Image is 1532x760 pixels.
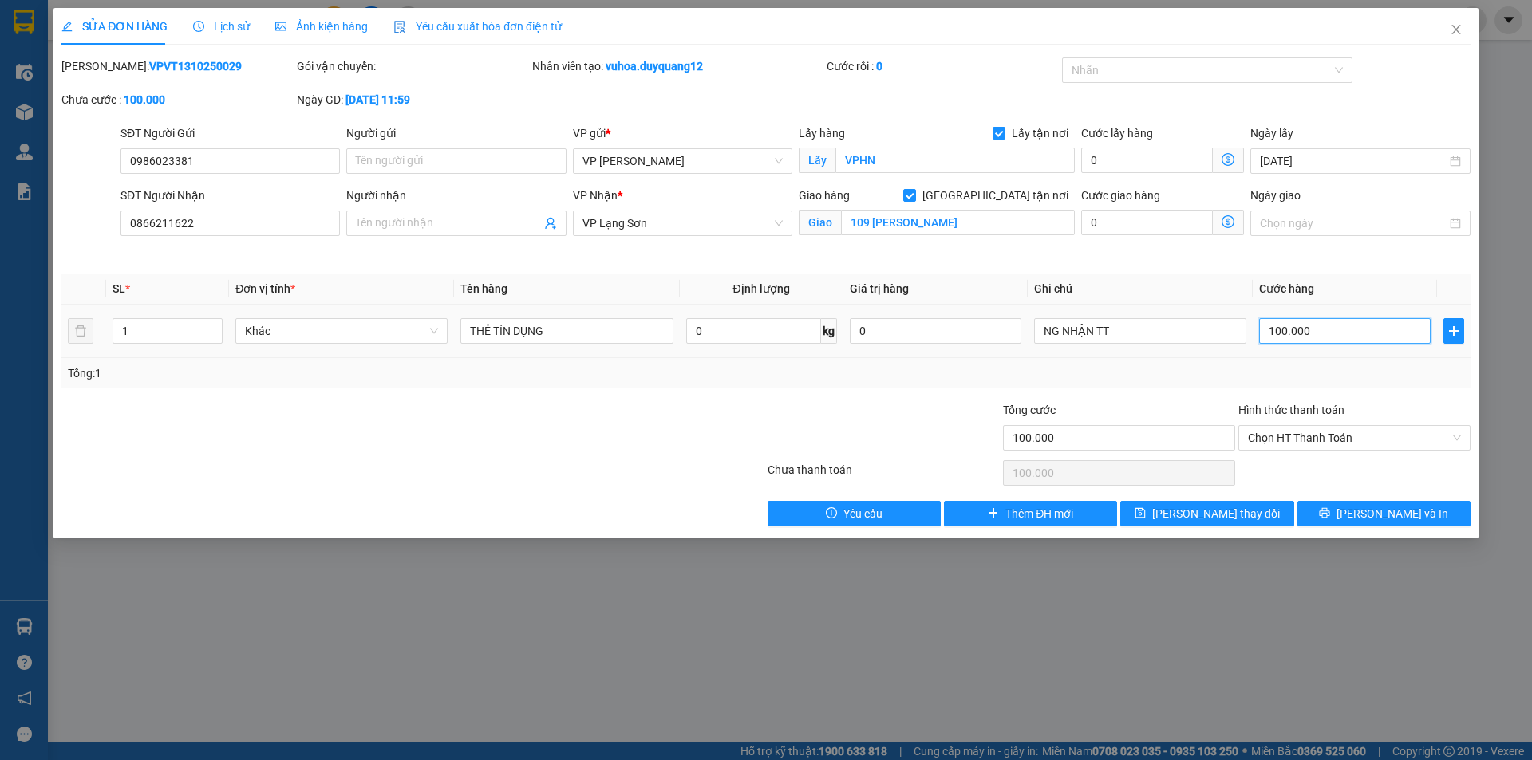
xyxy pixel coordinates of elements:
[113,282,125,295] span: SL
[120,187,340,204] div: SĐT Người Nhận
[876,60,882,73] b: 0
[61,57,294,75] div: [PERSON_NAME]:
[799,127,845,140] span: Lấy hàng
[988,507,999,520] span: plus
[1222,215,1234,228] span: dollar-circle
[1260,215,1446,232] input: Ngày giao
[799,189,850,202] span: Giao hàng
[573,189,618,202] span: VP Nhận
[1081,148,1213,173] input: Cước lấy hàng
[1005,505,1073,522] span: Thêm ĐH mới
[346,187,566,204] div: Người nhận
[61,21,73,32] span: edit
[1222,153,1234,166] span: dollar-circle
[544,217,557,230] span: user-add
[1081,210,1213,235] input: Cước giao hàng
[193,21,204,32] span: clock-circle
[1081,127,1153,140] label: Cước lấy hàng
[1135,507,1146,520] span: save
[1259,282,1314,295] span: Cước hàng
[850,282,909,295] span: Giá trị hàng
[827,57,1059,75] div: Cước rồi :
[1120,501,1293,526] button: save[PERSON_NAME] thay đổi
[1443,318,1464,344] button: plus
[68,364,591,382] div: Tổng: 1
[61,20,168,33] span: SỬA ĐƠN HÀNG
[1238,404,1344,416] label: Hình thức thanh toán
[582,149,783,173] span: VP Minh Khai
[916,187,1075,204] span: [GEOGRAPHIC_DATA] tận nơi
[61,91,294,108] div: Chưa cước :
[120,124,340,142] div: SĐT Người Gửi
[835,148,1075,173] input: Lấy tận nơi
[460,318,673,344] input: VD: Bàn, Ghế
[393,21,406,33] img: icon
[1248,426,1461,450] span: Chọn HT Thanh Toán
[124,93,165,106] b: 100.000
[1003,404,1056,416] span: Tổng cước
[799,148,835,173] span: Lấy
[733,282,790,295] span: Định lượng
[68,318,93,344] button: delete
[235,282,295,295] span: Đơn vị tính
[532,57,823,75] div: Nhân viên tạo:
[1152,505,1280,522] span: [PERSON_NAME] thay đổi
[573,124,792,142] div: VP gửi
[1297,501,1471,526] button: printer[PERSON_NAME] và In
[841,210,1075,235] input: Giao tận nơi
[582,211,783,235] span: VP Lạng Sơn
[1028,274,1253,305] th: Ghi chú
[944,501,1117,526] button: plusThêm ĐH mới
[1444,325,1463,337] span: plus
[193,20,250,33] span: Lịch sử
[275,20,368,33] span: Ảnh kiện hàng
[821,318,837,344] span: kg
[275,21,286,32] span: picture
[1260,152,1446,170] input: Ngày lấy
[1250,189,1301,202] label: Ngày giao
[393,20,562,33] span: Yêu cầu xuất hóa đơn điện tử
[768,501,941,526] button: exclamation-circleYêu cầu
[346,124,566,142] div: Người gửi
[1450,23,1463,36] span: close
[297,57,529,75] div: Gói vận chuyển:
[1337,505,1448,522] span: [PERSON_NAME] và In
[297,91,529,108] div: Ngày GD:
[1319,507,1330,520] span: printer
[1081,189,1160,202] label: Cước giao hàng
[1005,124,1075,142] span: Lấy tận nơi
[245,319,438,343] span: Khác
[1434,8,1479,53] button: Close
[826,507,837,520] span: exclamation-circle
[149,60,242,73] b: VPVT1310250029
[1034,318,1246,344] input: Ghi Chú
[843,505,882,522] span: Yêu cầu
[460,282,507,295] span: Tên hàng
[799,210,841,235] span: Giao
[1250,127,1293,140] label: Ngày lấy
[345,93,410,106] b: [DATE] 11:59
[766,461,1001,489] div: Chưa thanh toán
[606,60,703,73] b: vuhoa.duyquang12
